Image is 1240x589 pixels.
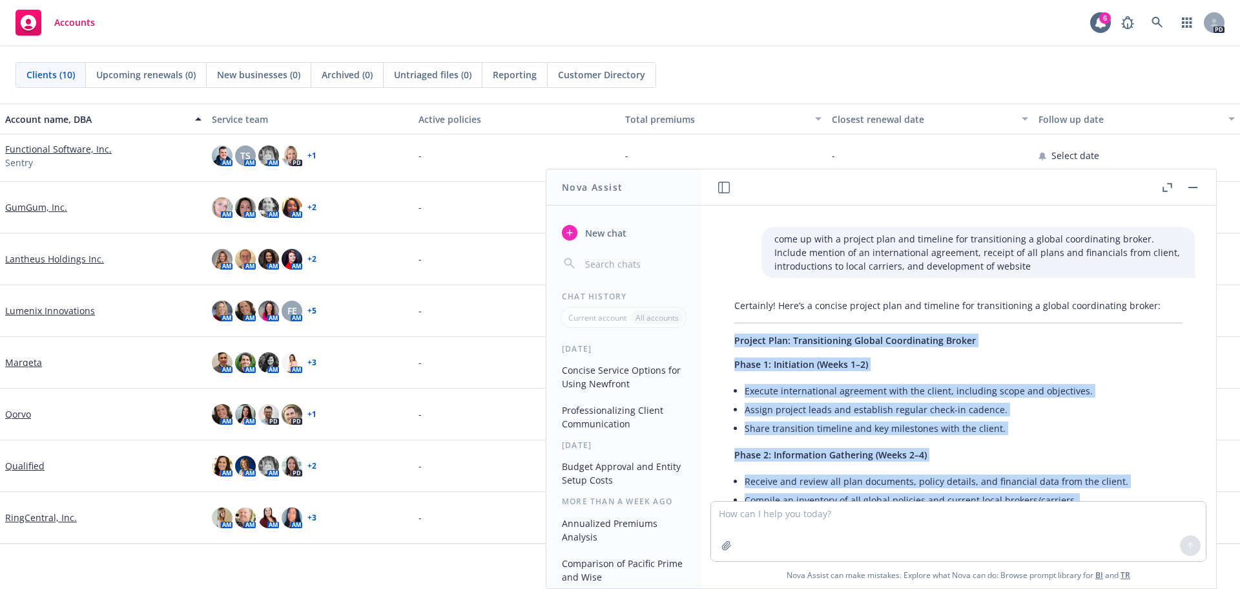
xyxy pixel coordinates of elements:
span: - [418,304,422,317]
img: photo [212,145,232,166]
h1: Nova Assist [562,180,623,194]
button: New chat [557,221,690,244]
a: + 5 [307,307,316,315]
span: Reporting [493,68,537,81]
p: All accounts [635,312,679,323]
img: photo [282,197,302,218]
span: Untriaged files (0) [394,68,471,81]
img: photo [258,508,279,528]
span: Nova Assist can make mistakes. Explore what Nova can do: Browse prompt library for and [706,562,1211,588]
img: photo [258,404,279,425]
img: photo [235,301,256,321]
img: photo [235,197,256,218]
img: photo [235,456,256,477]
span: TS [240,149,251,162]
img: photo [282,508,302,528]
span: Select date [1051,149,1099,162]
a: + 2 [307,204,316,211]
div: 6 [1099,12,1111,24]
a: Switch app [1174,10,1200,36]
a: TR [1121,570,1130,581]
button: Follow up date [1033,103,1240,134]
button: Budget Approval and Entity Setup Costs [557,456,690,491]
button: Closest renewal date [827,103,1033,134]
img: photo [212,301,232,321]
a: + 3 [307,359,316,367]
img: photo [258,249,279,270]
img: photo [212,456,232,477]
a: Search [1144,10,1170,36]
a: + 2 [307,255,316,263]
div: Chat History [546,291,701,302]
li: Receive and review all plan documents, policy details, and financial data from the client. [745,472,1183,491]
a: Qorvo [5,407,31,421]
span: Upcoming renewals (0) [96,68,196,81]
a: Functional Software, Inc. [5,142,112,156]
button: Active policies [413,103,620,134]
span: - [418,252,422,266]
span: - [418,200,422,214]
a: BI [1095,570,1103,581]
span: - [418,511,422,524]
span: Accounts [54,17,95,28]
img: photo [282,352,302,373]
span: - [418,459,422,473]
span: Clients (10) [26,68,75,81]
img: photo [258,301,279,321]
li: Execute international agreement with the client, including scope and objectives. [745,381,1183,400]
button: Professionalizing Client Communication [557,400,690,434]
img: photo [235,352,256,373]
p: Current account [568,312,626,323]
a: Qualified [5,459,45,473]
button: Annualized Premiums Analysis [557,513,690,548]
div: Closest renewal date [832,112,1014,126]
input: Search chats [583,255,685,273]
a: + 2 [307,462,316,470]
img: photo [282,145,302,166]
p: come up with a project plan and timeline for transitioning a global coordinating broker. Include ... [774,232,1183,273]
span: Project Plan: Transitioning Global Coordinating Broker [734,334,976,347]
img: photo [258,197,279,218]
div: More than a week ago [546,496,701,507]
a: RingCentral, Inc. [5,511,77,524]
span: New chat [583,226,626,240]
img: photo [282,249,302,270]
img: photo [258,456,279,477]
button: Service team [207,103,413,134]
span: - [625,149,628,162]
span: - [418,356,422,369]
img: photo [235,508,256,528]
img: photo [212,404,232,425]
button: Total premiums [620,103,827,134]
span: - [418,407,422,421]
img: photo [212,352,232,373]
img: photo [258,145,279,166]
a: Marqeta [5,356,42,369]
a: + 1 [307,152,316,160]
a: GumGum, Inc. [5,200,67,214]
span: Phase 2: Information Gathering (Weeks 2–4) [734,449,927,461]
div: Active policies [418,112,615,126]
img: photo [258,352,279,373]
img: photo [212,197,232,218]
div: [DATE] [546,440,701,451]
span: FE [287,304,297,317]
img: photo [282,456,302,477]
div: Service team [212,112,408,126]
li: Compile an inventory of all global policies and current local brokers/carriers. [745,491,1183,509]
div: Account name, DBA [5,112,187,126]
li: Assign project leads and establish regular check-in cadence. [745,400,1183,419]
span: Phase 1: Initiation (Weeks 1–2) [734,358,868,370]
div: [DATE] [546,343,701,354]
div: Total premiums [625,112,807,126]
img: photo [212,249,232,270]
span: Sentry [5,156,33,169]
img: photo [282,404,302,425]
a: + 1 [307,411,316,418]
a: Lumenix Innovations [5,304,95,317]
img: photo [235,249,256,270]
span: New businesses (0) [217,68,300,81]
span: Archived (0) [322,68,373,81]
img: photo [212,508,232,528]
button: Comparison of Pacific Prime and Wise [557,553,690,588]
